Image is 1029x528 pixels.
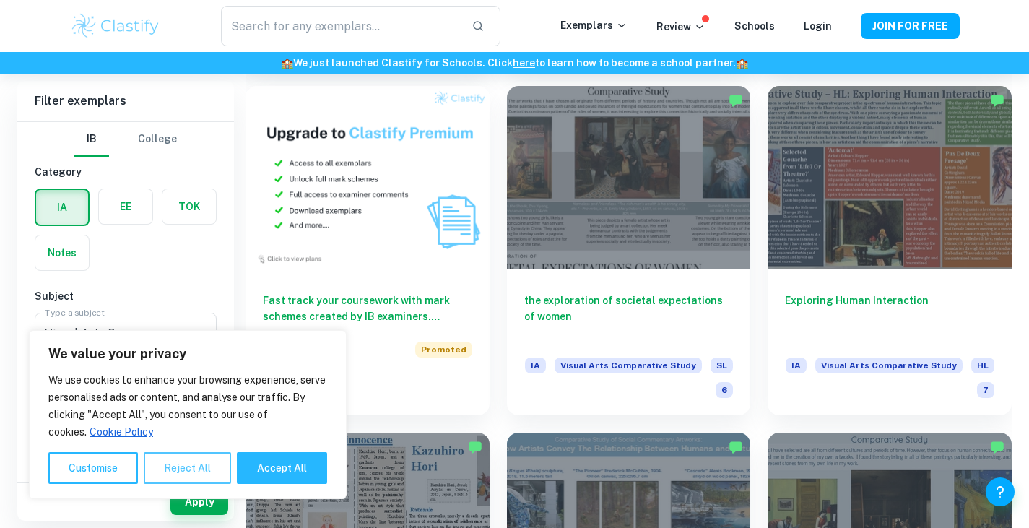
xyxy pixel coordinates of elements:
h6: Category [35,164,217,180]
img: Clastify logo [70,12,162,40]
input: Search for any exemplars... [221,6,459,46]
button: Help and Feedback [986,477,1015,506]
button: Accept All [237,452,327,484]
button: Notes [35,235,89,270]
span: 6 [716,382,733,398]
img: Marked [990,440,1004,454]
span: Promoted [415,342,472,358]
a: Schools [734,20,775,32]
a: Exploring Human InteractionIAVisual Arts Comparative StudyHL7 [768,86,1012,415]
button: College [138,122,177,157]
span: 🏫 [281,57,293,69]
a: Cookie Policy [89,425,154,438]
img: Marked [468,440,482,454]
span: IA [786,358,807,373]
img: Thumbnail [246,86,490,269]
a: here [513,57,535,69]
p: Exemplars [560,17,628,33]
img: Marked [990,93,1004,108]
button: IA [36,190,88,225]
button: JOIN FOR FREE [861,13,960,39]
span: 7 [977,382,994,398]
h6: Filter exemplars [17,81,234,121]
span: HL [971,358,994,373]
h6: Exploring Human Interaction [785,293,994,340]
button: TOK [162,189,216,224]
button: IB [74,122,109,157]
span: 🏫 [736,57,748,69]
h6: We just launched Clastify for Schools. Click to learn how to become a school partner. [3,55,1026,71]
a: Login [804,20,832,32]
h6: the exploration of societal expectations of women [524,293,734,340]
button: Customise [48,452,138,484]
p: We value your privacy [48,345,327,363]
img: Marked [729,93,743,108]
button: Open [191,323,212,343]
a: the exploration of societal expectations of womenIAVisual Arts Comparative StudySL6 [507,86,751,415]
button: Apply [170,489,228,515]
label: Type a subject [45,306,105,319]
span: Visual Arts Comparative Study [555,358,702,373]
h6: Fast track your coursework with mark schemes created by IB examiners. Upgrade now [263,293,472,324]
div: We value your privacy [29,330,347,499]
span: Visual Arts Comparative Study [815,358,963,373]
button: EE [99,189,152,224]
h6: Subject [35,288,217,304]
div: Filter type choice [74,122,177,157]
span: SL [711,358,733,373]
button: Reject All [144,452,231,484]
p: We use cookies to enhance your browsing experience, serve personalised ads or content, and analys... [48,371,327,441]
p: Review [656,19,705,35]
span: IA [525,358,546,373]
img: Marked [729,440,743,454]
